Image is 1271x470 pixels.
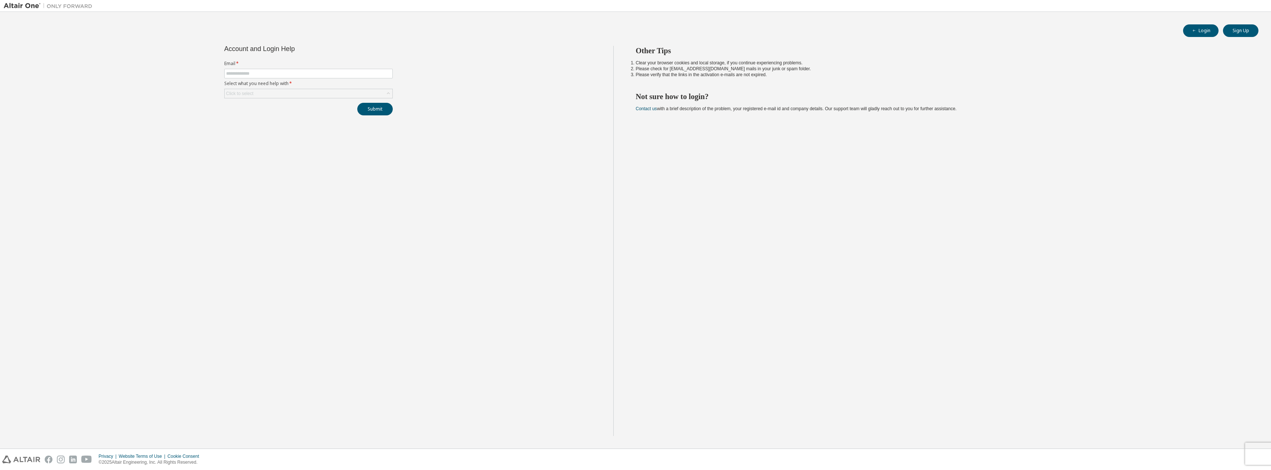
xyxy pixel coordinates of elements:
[636,92,1246,101] h2: Not sure how to login?
[357,103,393,115] button: Submit
[226,91,253,97] div: Click to select
[636,46,1246,55] h2: Other Tips
[636,66,1246,72] li: Please check for [EMAIL_ADDRESS][DOMAIN_NAME] mails in your junk or spam folder.
[99,453,119,459] div: Privacy
[4,2,96,10] img: Altair One
[167,453,203,459] div: Cookie Consent
[81,456,92,463] img: youtube.svg
[99,459,204,466] p: © 2025 Altair Engineering, Inc. All Rights Reserved.
[45,456,52,463] img: facebook.svg
[636,72,1246,78] li: Please verify that the links in the activation e-mails are not expired.
[2,456,40,463] img: altair_logo.svg
[636,60,1246,66] li: Clear your browser cookies and local storage, if you continue experiencing problems.
[119,453,167,459] div: Website Terms of Use
[224,61,393,67] label: Email
[225,89,392,98] div: Click to select
[224,81,393,87] label: Select what you need help with
[1183,24,1219,37] button: Login
[636,106,957,111] span: with a brief description of the problem, your registered e-mail id and company details. Our suppo...
[57,456,65,463] img: instagram.svg
[1223,24,1258,37] button: Sign Up
[69,456,77,463] img: linkedin.svg
[224,46,359,52] div: Account and Login Help
[636,106,657,111] a: Contact us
